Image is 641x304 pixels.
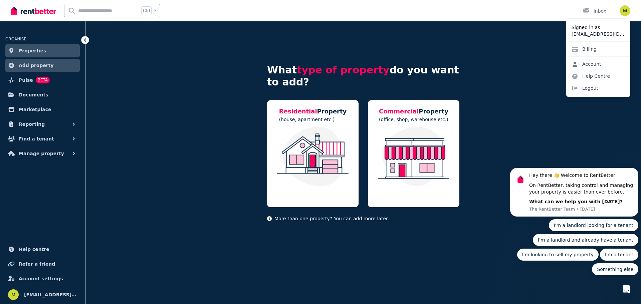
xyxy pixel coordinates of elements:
a: Account settings [5,272,80,285]
span: Add property [19,61,54,69]
img: mr.asifiqbal10@gmail.com [620,5,630,16]
span: Properties [19,47,46,55]
p: More than one property? You can add more later. [267,215,459,222]
h5: Property [279,107,347,116]
span: Manage property [19,149,64,158]
img: Residential Property [274,127,352,186]
p: Signed in as [572,24,625,31]
h5: Property [379,107,448,116]
span: BETA [36,77,50,83]
span: Documents [19,91,48,99]
button: Find a tenant [5,132,80,145]
a: Account [566,58,607,70]
p: [EMAIL_ADDRESS][DOMAIN_NAME] [572,31,625,37]
img: RentBetter [11,6,56,16]
button: Reporting [5,117,80,131]
span: ORGANISE [5,37,26,41]
span: Commercial [379,108,419,115]
div: Inbox [583,8,606,14]
span: type of property [297,64,390,76]
span: Refer a friend [19,260,55,268]
img: Commercial Property [375,127,453,186]
iframe: Intercom notifications message [507,162,641,279]
span: k [154,8,157,13]
p: (house, apartment etc.) [279,116,347,123]
a: Help centre [5,243,80,256]
img: mr.asifiqbal10@gmail.com [8,289,19,300]
a: Help Centre [566,70,615,82]
span: Residential [279,108,317,115]
a: Marketplace [5,103,80,116]
span: Marketplace [19,105,51,113]
span: Account settings [19,275,63,283]
p: (office, shop, warehouse etc.) [379,116,448,123]
span: Ctrl [141,6,152,15]
iframe: Intercom live chat [618,281,634,297]
span: Pulse [19,76,33,84]
a: Add property [5,59,80,72]
a: Billing [566,43,602,55]
button: Manage property [5,147,80,160]
h4: What do you want to add? [267,64,459,88]
span: Logout [566,82,630,94]
a: Refer a friend [5,257,80,271]
span: Find a tenant [19,135,54,143]
span: [EMAIL_ADDRESS][DOMAIN_NAME] [24,291,77,299]
a: PulseBETA [5,73,80,87]
a: Documents [5,88,80,101]
span: Reporting [19,120,45,128]
a: Properties [5,44,80,57]
span: Help centre [19,245,49,253]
